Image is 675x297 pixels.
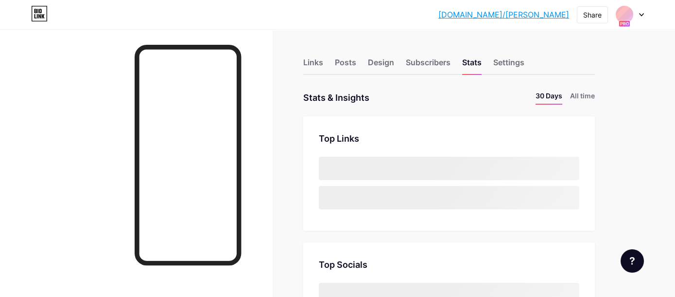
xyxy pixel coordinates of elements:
[406,56,450,74] div: Subscribers
[303,56,323,74] div: Links
[319,132,579,145] div: Top Links
[493,56,524,74] div: Settings
[583,10,602,20] div: Share
[462,56,482,74] div: Stats
[438,9,569,20] a: [DOMAIN_NAME]/[PERSON_NAME]
[319,258,579,271] div: Top Socials
[335,56,356,74] div: Posts
[303,91,369,105] div: Stats & Insights
[368,56,394,74] div: Design
[570,91,595,105] li: All time
[536,91,562,105] li: 30 Days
